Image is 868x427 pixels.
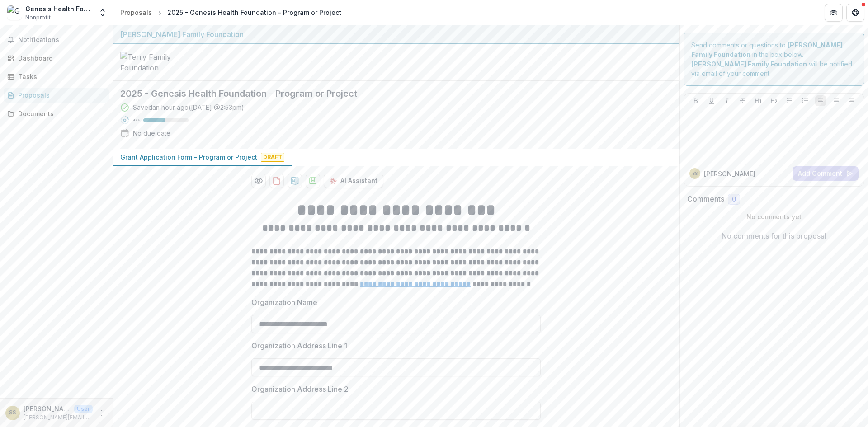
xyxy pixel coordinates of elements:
[684,33,865,86] div: Send comments or questions to in the box below. will be notified via email of your comment.
[251,174,266,188] button: Preview a056f7b7-4bec-4448-aaeb-996477fa75cd-0.pdf
[120,88,658,99] h2: 2025 - Genesis Health Foundation - Program or Project
[120,8,152,17] div: Proposals
[831,95,842,106] button: Align Center
[4,33,109,47] button: Notifications
[687,212,861,221] p: No comments yet
[9,410,16,416] div: Sarah Schore
[120,29,672,40] div: [PERSON_NAME] Family Foundation
[133,117,140,123] p: 47 %
[18,72,102,81] div: Tasks
[18,36,105,44] span: Notifications
[18,90,102,100] div: Proposals
[18,109,102,118] div: Documents
[690,95,701,106] button: Bold
[261,153,284,162] span: Draft
[4,69,109,84] a: Tasks
[96,408,107,418] button: More
[251,297,317,308] p: Organization Name
[825,4,843,22] button: Partners
[117,6,156,19] a: Proposals
[167,8,341,17] div: 2025 - Genesis Health Foundation - Program or Project
[133,128,170,138] div: No due date
[800,95,811,106] button: Ordered List
[24,413,93,422] p: [PERSON_NAME][EMAIL_ADDRESS][PERSON_NAME][DOMAIN_NAME]
[692,171,698,176] div: Sarah Schore
[846,4,864,22] button: Get Help
[120,52,211,73] img: Terry Family Foundation
[96,4,109,22] button: Open entity switcher
[324,174,383,188] button: AI Assistant
[251,340,347,351] p: Organization Address Line 1
[120,152,257,162] p: Grant Application Form - Program or Project
[687,195,724,203] h2: Comments
[25,14,51,22] span: Nonprofit
[4,88,109,103] a: Proposals
[24,404,71,413] p: [PERSON_NAME]
[704,169,755,178] p: [PERSON_NAME]
[25,4,93,14] div: Genesis Health Foundation
[117,6,345,19] nav: breadcrumb
[4,106,109,121] a: Documents
[288,174,302,188] button: download-proposal
[784,95,795,106] button: Bullet List
[722,230,826,241] p: No comments for this proposal
[753,95,764,106] button: Heading 1
[815,95,826,106] button: Align Left
[133,103,244,112] div: Saved an hour ago ( [DATE] @ 2:53pm )
[269,174,284,188] button: download-proposal
[769,95,779,106] button: Heading 2
[306,174,320,188] button: download-proposal
[251,384,349,394] p: Organization Address Line 2
[737,95,748,106] button: Strike
[846,95,857,106] button: Align Right
[706,95,717,106] button: Underline
[4,51,109,66] a: Dashboard
[722,95,732,106] button: Italicize
[7,5,22,20] img: Genesis Health Foundation
[18,53,102,63] div: Dashboard
[74,405,93,413] p: User
[691,60,807,68] strong: [PERSON_NAME] Family Foundation
[732,196,736,203] span: 0
[793,166,859,181] button: Add Comment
